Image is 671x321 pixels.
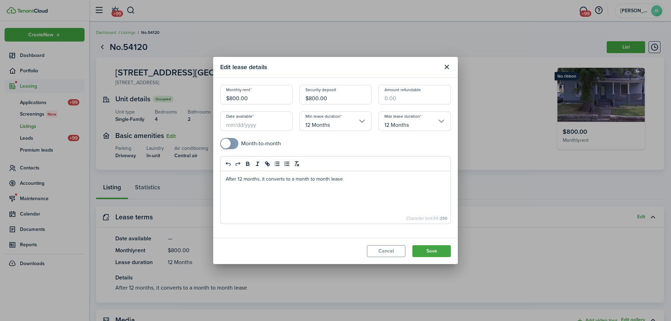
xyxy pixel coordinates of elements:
input: 0.00 [378,85,451,104]
button: Close modal [441,61,453,73]
button: list: ordered [282,160,292,168]
input: Min lease duration [300,111,372,131]
button: undo: undo [223,160,233,168]
modal-title: Edit lease details [220,60,439,74]
button: Cancel [367,245,405,257]
input: Max lease duration [378,111,451,131]
small: Character limit: 54 / [406,216,447,220]
button: Save [412,245,451,257]
button: link [262,160,272,168]
button: redo: redo [233,160,243,168]
input: mm/dd/yyyy [220,111,293,131]
input: 0.00 [220,85,293,104]
button: list: bullet [272,160,282,168]
b: 250 [440,215,447,221]
button: bold [243,160,253,168]
p: After 12 months, it converts to a month to month lease [226,175,445,183]
button: clean [292,160,302,168]
button: italic [253,160,262,168]
input: 0.00 [300,85,372,104]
